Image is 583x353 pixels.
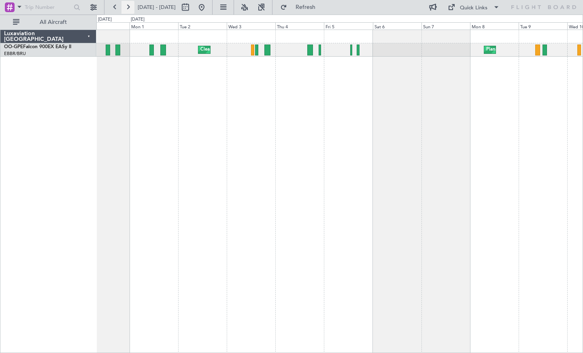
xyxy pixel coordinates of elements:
[131,16,145,23] div: [DATE]
[81,22,130,30] div: Sun 31
[275,22,324,30] div: Thu 4
[470,22,519,30] div: Mon 8
[9,16,88,29] button: All Aircraft
[444,1,504,14] button: Quick Links
[421,22,470,30] div: Sun 7
[138,4,176,11] span: [DATE] - [DATE]
[277,1,325,14] button: Refresh
[227,22,275,30] div: Wed 3
[178,22,227,30] div: Tue 2
[25,1,71,13] input: Trip Number
[200,44,336,56] div: Cleaning [GEOGRAPHIC_DATA] ([GEOGRAPHIC_DATA] National)
[21,19,85,25] span: All Aircraft
[130,22,178,30] div: Mon 1
[324,22,372,30] div: Fri 5
[519,22,567,30] div: Tue 9
[460,4,487,12] div: Quick Links
[4,45,23,49] span: OO-GPE
[98,16,112,23] div: [DATE]
[373,22,421,30] div: Sat 6
[4,51,26,57] a: EBBR/BRU
[289,4,323,10] span: Refresh
[4,45,71,49] a: OO-GPEFalcon 900EX EASy II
